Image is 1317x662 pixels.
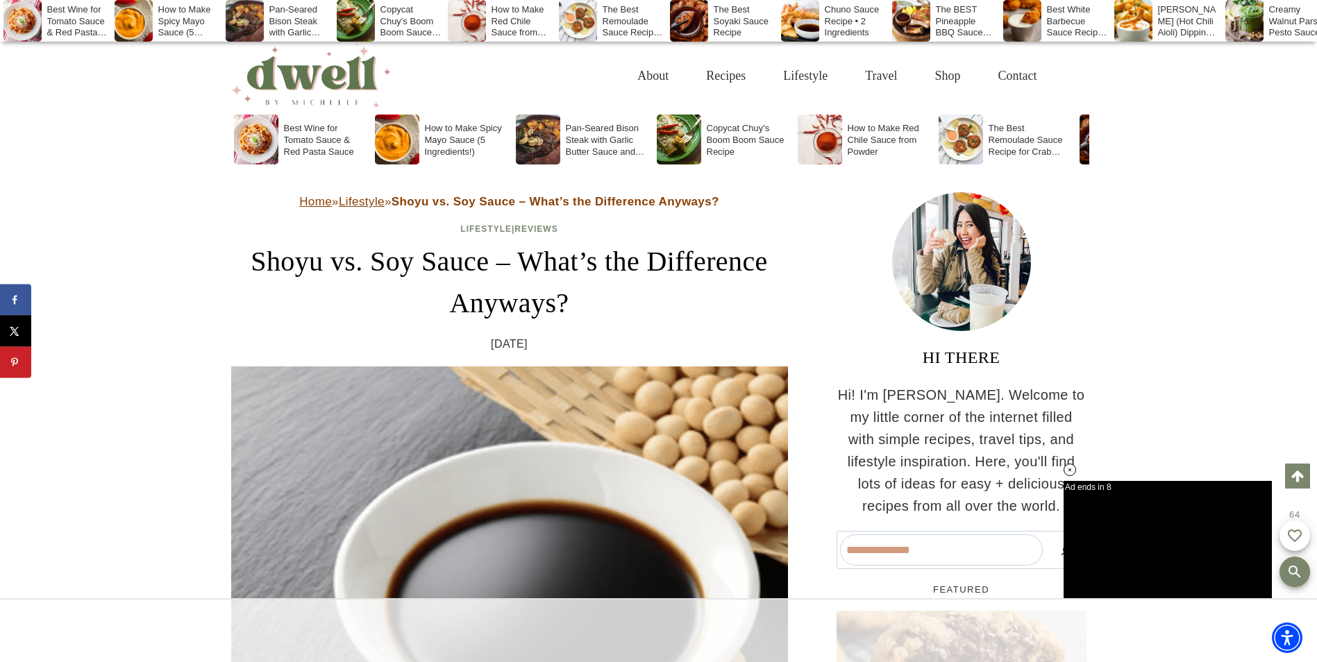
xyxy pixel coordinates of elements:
a: Travel [846,53,916,99]
h3: HI THERE [837,345,1087,370]
span: | [460,224,557,234]
iframe: Advertisement [555,613,763,648]
a: Shop [916,53,979,99]
span: » » [299,195,719,208]
a: Recipes [687,53,764,99]
h1: Shoyu vs. Soy Sauce – What’s the Difference Anyways? [231,241,788,324]
a: Lifestyle [764,53,846,99]
nav: Primary Navigation [619,53,1055,99]
a: About [619,53,687,99]
strong: Shoyu vs. Soy Sauce – What’s the Difference Anyways? [392,195,719,208]
h5: FEATURED [837,583,1087,597]
a: Home [299,195,332,208]
div: Accessibility Menu [1272,622,1302,653]
a: Lifestyle [339,195,385,208]
a: Reviews [514,224,557,234]
iframe: Advertisement [1064,481,1272,598]
time: [DATE] [491,335,528,353]
a: Scroll to top [1285,464,1310,489]
a: Lifestyle [460,224,512,234]
a: Contact [980,53,1056,99]
img: DWELL by michelle [231,44,391,108]
p: Hi! I'm [PERSON_NAME]. Welcome to my little corner of the internet filled with simple recipes, tr... [837,384,1087,517]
